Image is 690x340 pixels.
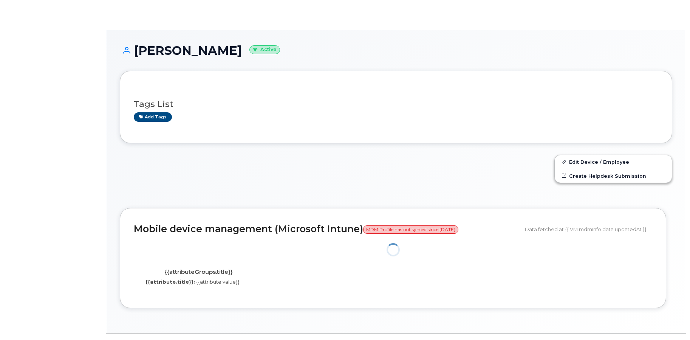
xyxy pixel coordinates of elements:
h1: [PERSON_NAME] [120,44,672,57]
a: Edit Device / Employee [555,155,672,169]
h2: Mobile device management (Microsoft Intune) [134,224,519,234]
span: MDM Profile has not synced since [DATE] [363,225,458,234]
a: Create Helpdesk Submission [555,169,672,183]
h3: Tags List [134,99,658,109]
small: Active [249,45,280,54]
div: Data fetched at {{ VM.mdmInfo.data.updatedAt }} [525,222,652,236]
label: {{attribute.title}}: [145,278,195,286]
span: {{attribute.value}} [196,279,240,285]
h4: {{attributeGroups.title}} [139,269,258,275]
a: Add tags [134,112,172,122]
